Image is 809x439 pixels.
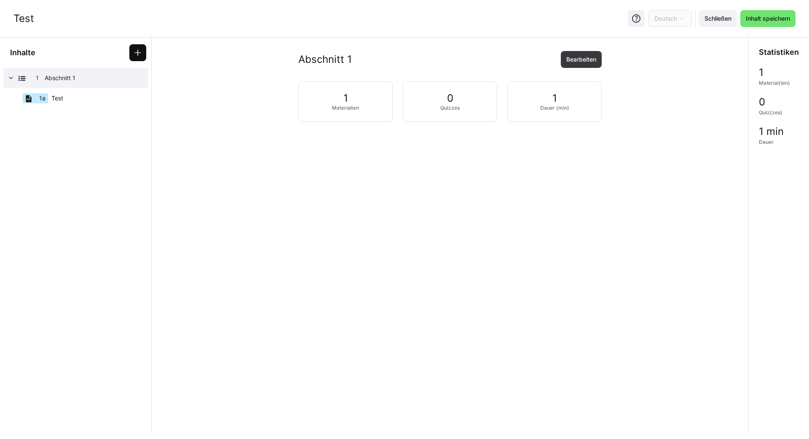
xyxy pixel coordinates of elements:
[332,105,359,111] p: Materialien
[13,12,34,25] div: Test
[440,105,460,111] p: Quizzes
[759,48,799,57] h3: Statistiken
[561,51,602,68] button: Bearbeiten
[343,92,348,105] h2: 1
[540,105,569,111] p: Dauer (min)
[298,53,352,66] h2: Abschnitt 1
[36,74,39,82] span: 1
[740,10,796,27] button: Inhalt speichern
[745,14,791,23] span: Inhalt speichern
[565,55,597,64] span: Bearbeiten
[759,139,774,145] span: Dauer
[552,92,557,105] h2: 1
[699,10,737,27] button: Schließen
[759,97,765,108] span: 0
[759,80,790,86] span: Material(ien)
[10,48,35,57] h3: Inhalte
[51,94,63,102] span: Test
[703,14,733,23] span: Schließen
[759,109,782,116] span: Quiz(zes)
[759,126,784,137] span: 1 min
[447,92,453,105] h2: 0
[45,74,137,82] span: Abschnitt 1
[654,14,677,23] span: Deutsch
[759,67,763,78] span: 1
[39,94,46,102] span: 1a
